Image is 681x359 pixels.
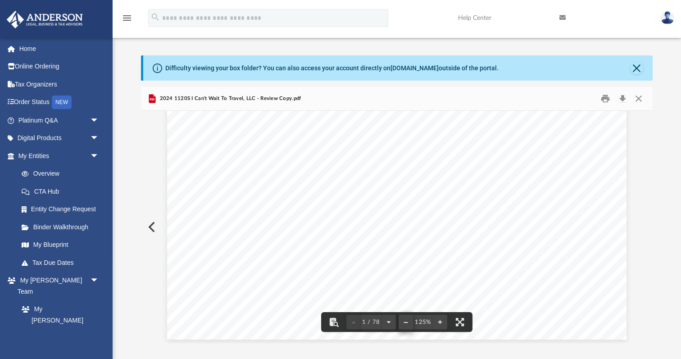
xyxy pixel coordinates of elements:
[13,236,108,254] a: My Blueprint
[90,147,108,165] span: arrow_drop_down
[13,254,113,272] a: Tax Due Dates
[381,312,396,332] button: Next page
[4,11,86,28] img: Anderson Advisors Platinum Portal
[196,304,211,309] span: 426340
[390,64,439,72] a: [DOMAIN_NAME]
[614,92,631,106] button: Download
[6,111,113,129] a: Platinum Q&Aarrow_drop_down
[141,214,161,240] button: Previous File
[361,319,381,325] span: 1 / 78
[399,312,413,332] button: Zoom out
[122,13,132,23] i: menu
[13,218,113,236] a: Binder Walkthrough
[6,58,113,76] a: Online Ordering
[6,129,113,147] a: Digital Productsarrow_drop_down
[6,75,113,93] a: Tax Organizers
[631,92,647,106] button: Close
[13,182,113,200] a: CTA Hub
[141,111,653,343] div: File preview
[661,11,674,24] img: User Pic
[6,272,108,300] a: My [PERSON_NAME] Teamarrow_drop_down
[13,165,113,183] a: Overview
[433,312,447,332] button: Zoom in
[361,312,381,332] button: 1 / 78
[141,87,653,343] div: Preview
[13,200,113,218] a: Entity Change Request
[165,64,499,73] div: Difficulty viewing your box folder? You can also access your account directly on outside of the p...
[196,309,212,314] span: [DATE]
[150,12,160,22] i: search
[52,95,72,109] div: NEW
[413,319,433,325] div: Current zoom level
[450,312,470,332] button: Enter fullscreen
[631,62,643,74] button: Close
[122,17,132,23] a: menu
[90,272,108,290] span: arrow_drop_down
[90,111,108,130] span: arrow_drop_down
[141,111,653,343] div: Document Viewer
[6,40,113,58] a: Home
[324,312,344,332] button: Toggle findbar
[90,129,108,148] span: arrow_drop_down
[13,300,104,341] a: My [PERSON_NAME] Team
[6,147,113,165] a: My Entitiesarrow_drop_down
[597,92,615,106] button: Print
[6,93,113,112] a: Order StatusNEW
[158,95,301,103] span: 2024 1120S I Can't Wait To Travel, LLC - Review Copy.pdf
